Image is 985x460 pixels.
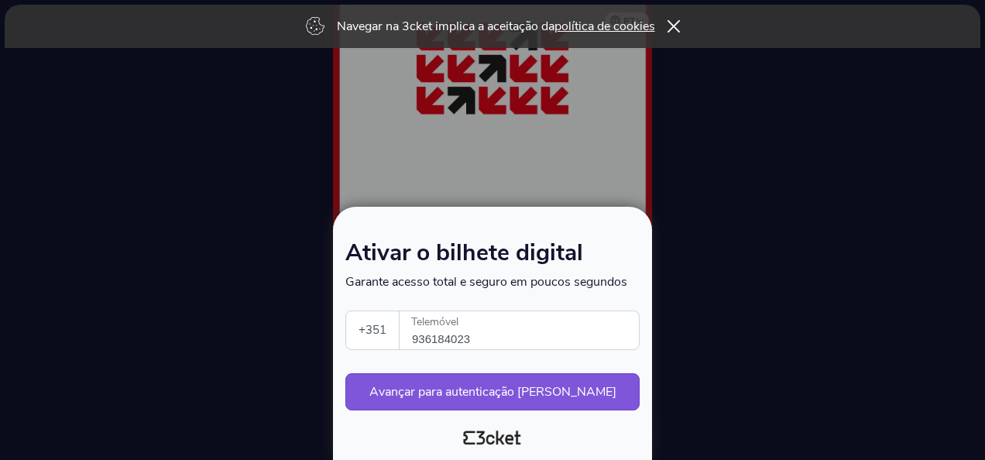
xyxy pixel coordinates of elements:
p: Navegar na 3cket implica a aceitação da [337,18,655,35]
p: Garante acesso total e seguro em poucos segundos [345,273,640,290]
button: Avançar para autenticação [PERSON_NAME] [345,373,640,410]
h1: Ativar o bilhete digital [345,242,640,273]
label: Telemóvel [400,311,640,333]
input: Telemóvel [412,311,639,349]
a: política de cookies [554,18,655,35]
